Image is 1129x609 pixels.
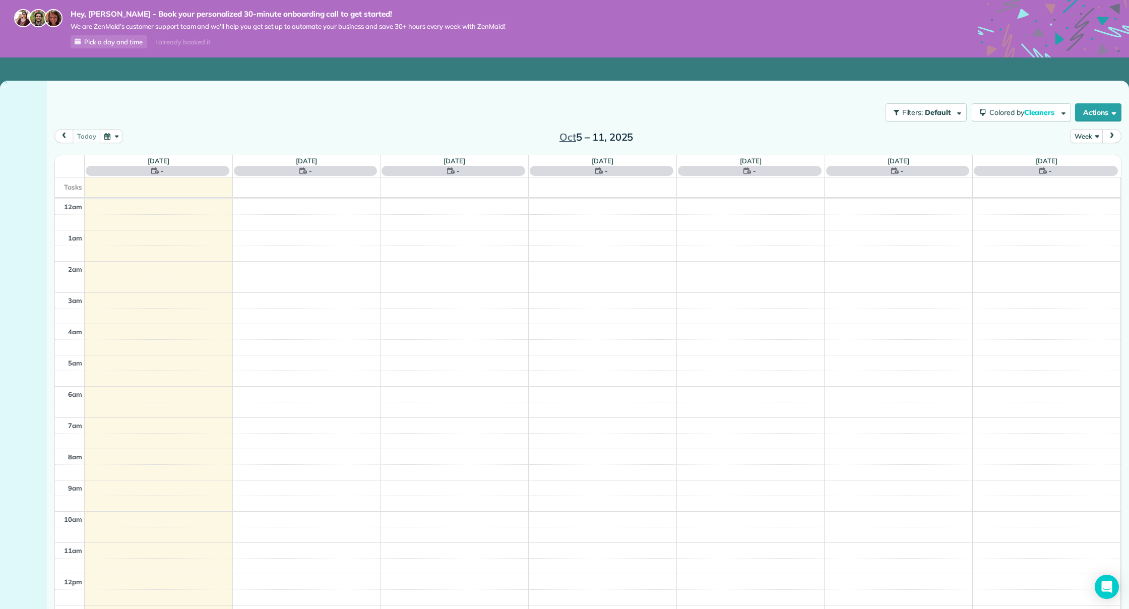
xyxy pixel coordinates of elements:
[68,265,82,273] span: 2am
[1102,129,1121,143] button: next
[64,515,82,523] span: 10am
[68,453,82,461] span: 8am
[989,108,1058,117] span: Colored by
[605,166,608,176] span: -
[64,203,82,211] span: 12am
[444,157,465,165] a: [DATE]
[886,103,967,121] button: Filters: Default
[592,157,613,165] a: [DATE]
[68,421,82,430] span: 7am
[559,131,576,143] span: Oct
[888,157,909,165] a: [DATE]
[64,578,82,586] span: 12pm
[740,157,762,165] a: [DATE]
[29,9,47,27] img: jorge-587dff0eeaa6aab1f244e6dc62b8924c3b6ad411094392a53c71c6c4a576187d.jpg
[881,103,967,121] a: Filters: Default
[457,166,460,176] span: -
[68,390,82,398] span: 6am
[68,328,82,336] span: 4am
[902,108,923,117] span: Filters:
[901,166,904,176] span: -
[64,183,82,191] span: Tasks
[1070,129,1103,143] button: Week
[925,108,952,117] span: Default
[753,166,756,176] span: -
[68,234,82,242] span: 1am
[54,129,74,143] button: prev
[68,359,82,367] span: 5am
[1036,157,1057,165] a: [DATE]
[972,103,1071,121] button: Colored byCleaners
[309,166,312,176] span: -
[68,484,82,492] span: 9am
[296,157,318,165] a: [DATE]
[71,22,506,31] span: We are ZenMaid’s customer support team and we’ll help you get set up to automate your business an...
[1095,575,1119,599] div: Open Intercom Messenger
[68,296,82,304] span: 3am
[71,9,506,19] strong: Hey, [PERSON_NAME] - Book your personalized 30-minute onboarding call to get started!
[1049,166,1052,176] span: -
[149,36,216,48] div: I already booked it
[73,129,100,143] button: today
[44,9,62,27] img: michelle-19f622bdf1676172e81f8f8fba1fb50e276960ebfe0243fe18214015130c80e4.jpg
[161,166,164,176] span: -
[1024,108,1056,117] span: Cleaners
[71,35,147,48] a: Pick a day and time
[148,157,169,165] a: [DATE]
[1075,103,1121,121] button: Actions
[533,132,659,143] h2: 5 – 11, 2025
[64,546,82,555] span: 11am
[84,38,143,46] span: Pick a day and time
[14,9,32,27] img: maria-72a9807cf96188c08ef61303f053569d2e2a8a1cde33d635c8a3ac13582a053d.jpg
